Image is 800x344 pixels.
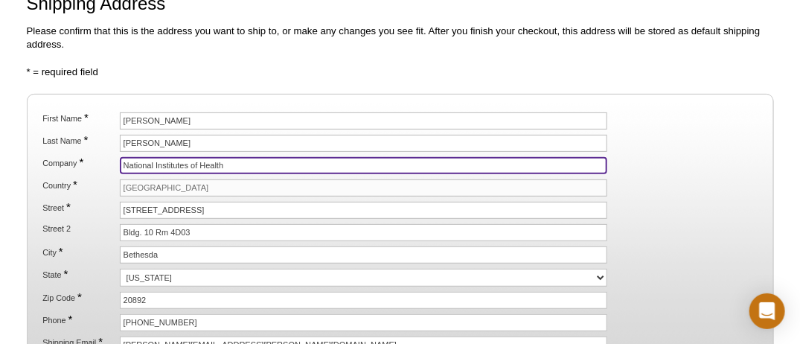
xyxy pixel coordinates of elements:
label: Phone [41,314,117,325]
label: State [41,269,117,280]
p: Please confirm that this is the address you want to ship to, or make any changes you see fit. Aft... [27,25,774,51]
label: Street [41,202,117,213]
label: Country [41,179,117,191]
div: Open Intercom Messenger [749,293,785,329]
label: City [41,246,117,258]
label: First Name [41,112,117,124]
p: * = required field [27,66,774,79]
label: Zip Code [41,292,117,303]
label: Street 2 [41,224,117,234]
label: Company [41,157,117,168]
label: Last Name [41,135,117,146]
